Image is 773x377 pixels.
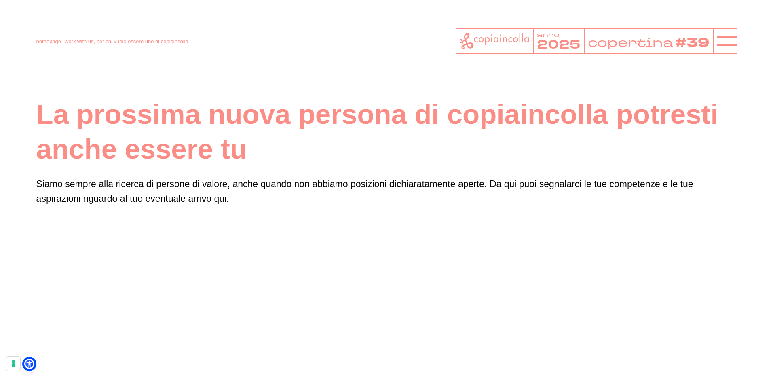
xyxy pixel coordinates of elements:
[675,34,710,52] tspan: #39
[24,359,34,369] a: Open Accessibility Menu
[65,38,188,44] span: work with us, per chi vuole essere uno di copiaincolla
[36,97,737,167] h1: La prossima nuova persona di copiaincolla potresti anche essere tu
[537,30,560,39] tspan: anno
[587,34,673,51] tspan: copertina
[6,357,20,371] button: Le tue preferenze relative al consenso per le tecnologie di tracciamento
[36,38,61,44] a: homepage
[36,177,737,207] p: Siamo sempre alla ricerca di persone di valore, anche quando non abbiamo posizioni dichiaratament...
[537,36,580,53] tspan: 2025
